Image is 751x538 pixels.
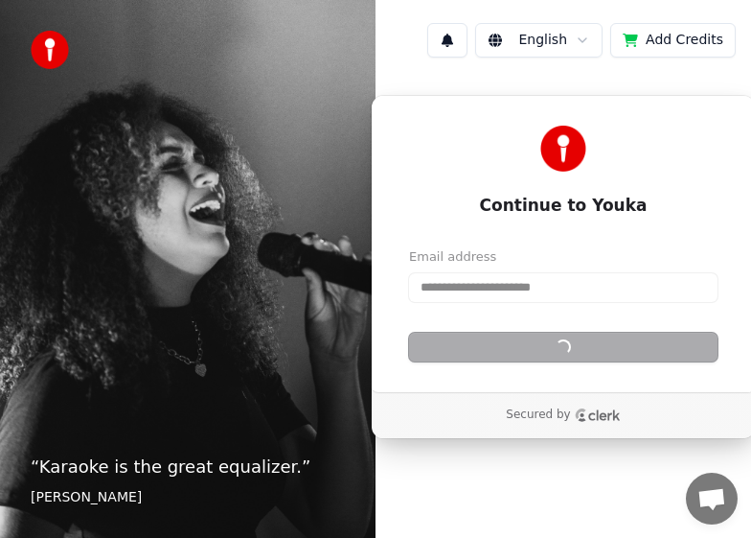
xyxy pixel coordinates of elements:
[31,488,345,507] footer: [PERSON_NAME]
[31,454,345,480] p: “ Karaoke is the great equalizer. ”
[540,126,586,172] img: Youka
[610,23,736,58] button: Add Credits
[575,409,621,422] a: Clerk logo
[31,31,69,69] img: youka
[409,195,717,218] h1: Continue to Youka
[506,408,570,423] p: Secured by
[686,473,738,525] div: Open chat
